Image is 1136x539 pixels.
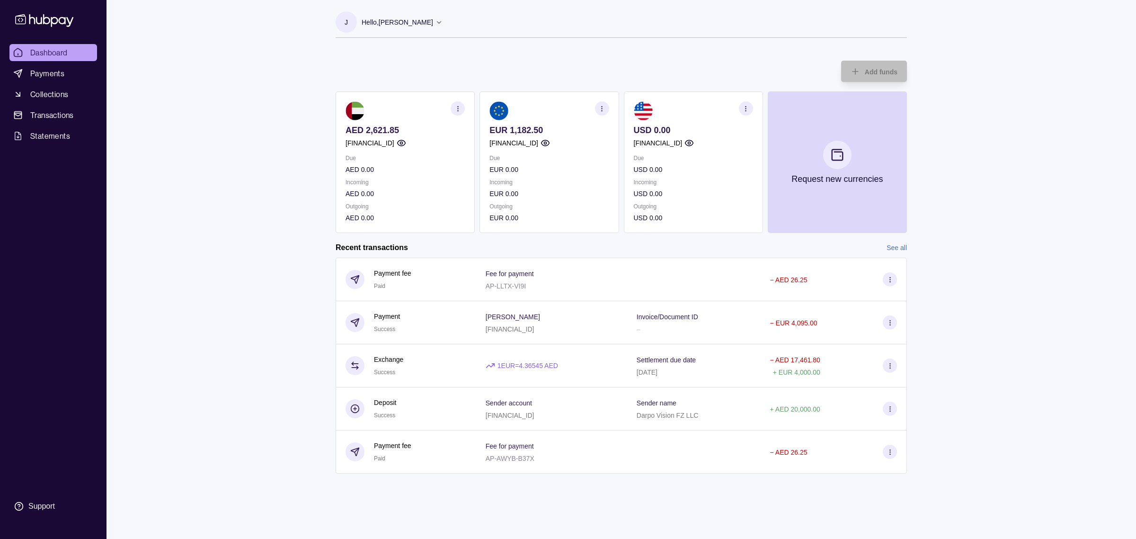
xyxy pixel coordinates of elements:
[486,442,534,450] p: Fee for payment
[489,164,609,175] p: EUR 0.00
[637,325,640,333] p: –
[374,326,395,332] span: Success
[28,501,55,512] div: Support
[637,399,676,407] p: Sender name
[634,177,753,188] p: Incoming
[489,138,538,148] p: [FINANCIAL_ID]
[9,86,97,103] a: Collections
[9,127,97,144] a: Statements
[374,455,385,462] span: Paid
[637,368,657,376] p: [DATE]
[30,47,68,58] span: Dashboard
[346,138,394,148] p: [FINANCIAL_ID]
[9,65,97,82] a: Payments
[770,405,820,413] p: + AED 20,000.00
[770,356,820,364] p: − AED 17,461.80
[634,213,753,223] p: USD 0.00
[634,125,753,135] p: USD 0.00
[489,213,609,223] p: EUR 0.00
[486,455,534,462] p: AP-AWYB-B37X
[486,399,532,407] p: Sender account
[486,313,540,321] p: [PERSON_NAME]
[634,138,683,148] p: [FINANCIAL_ID]
[346,153,465,163] p: Due
[486,412,534,419] p: [FINANCIAL_ID]
[346,125,465,135] p: AED 2,621.85
[346,177,465,188] p: Incoming
[374,369,395,376] span: Success
[374,283,385,289] span: Paid
[634,101,653,120] img: us
[489,125,609,135] p: EUR 1,182.50
[841,61,907,82] button: Add funds
[489,153,609,163] p: Due
[773,368,820,376] p: + EUR 4,000.00
[374,440,411,451] p: Payment fee
[374,412,395,419] span: Success
[489,177,609,188] p: Incoming
[637,356,696,364] p: Settlement due date
[336,243,408,253] h2: Recent transactions
[346,189,465,199] p: AED 0.00
[345,17,348,27] p: J
[768,91,907,233] button: Request new currencies
[637,412,698,419] p: Darpo Vision FZ LLC
[637,313,698,321] p: Invoice/Document ID
[346,101,364,120] img: ae
[489,101,508,120] img: eu
[9,496,97,516] a: Support
[865,68,897,76] span: Add funds
[374,311,400,322] p: Payment
[887,243,907,253] a: See all
[486,270,534,278] p: Fee for payment
[634,164,753,175] p: USD 0.00
[9,107,97,124] a: Transactions
[770,276,808,284] p: − AED 26.25
[497,360,558,371] p: 1 EUR = 4.36545 AED
[9,44,97,61] a: Dashboard
[30,89,68,100] span: Collections
[634,201,753,212] p: Outgoing
[346,213,465,223] p: AED 0.00
[791,174,883,184] p: Request new currencies
[30,68,64,79] span: Payments
[489,189,609,199] p: EUR 0.00
[634,153,753,163] p: Due
[374,268,411,278] p: Payment fee
[770,319,817,327] p: − EUR 4,095.00
[346,201,465,212] p: Outgoing
[374,354,403,365] p: Exchange
[770,449,808,456] p: − AED 26.25
[30,130,70,142] span: Statements
[486,325,534,333] p: [FINANCIAL_ID]
[30,109,74,121] span: Transactions
[362,17,433,27] p: Hello, [PERSON_NAME]
[486,282,526,290] p: AP-LLTX-VI9I
[374,397,396,408] p: Deposit
[634,189,753,199] p: USD 0.00
[489,201,609,212] p: Outgoing
[346,164,465,175] p: AED 0.00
